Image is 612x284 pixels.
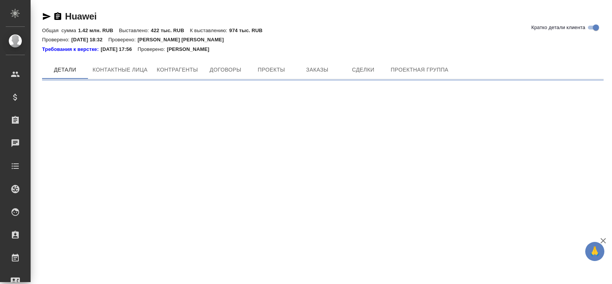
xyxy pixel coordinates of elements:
[42,37,72,42] p: Проверено:
[42,46,101,53] a: Требования к верстке:
[585,242,604,261] button: 🙏
[253,65,290,75] span: Проекты
[47,65,83,75] span: Детали
[167,46,215,53] p: [PERSON_NAME]
[151,28,190,33] p: 422 тыс. RUB
[65,11,97,21] a: Huawei
[53,12,62,21] button: Скопировать ссылку
[101,46,138,53] p: [DATE] 17:56
[93,65,148,75] span: Контактные лица
[588,243,601,260] span: 🙏
[138,46,167,53] p: Проверено:
[190,28,229,33] p: К выставлению:
[157,65,198,75] span: Контрагенты
[108,37,138,42] p: Проверено:
[207,65,244,75] span: Договоры
[391,65,448,75] span: Проектная группа
[78,28,119,33] p: 1.42 млн. RUB
[345,65,381,75] span: Сделки
[229,28,268,33] p: 974 тыс. RUB
[72,37,109,42] p: [DATE] 18:32
[42,12,51,21] button: Скопировать ссылку для ЯМессенджера
[531,24,585,31] span: Кратко детали клиента
[42,28,78,33] p: Общая сумма
[299,65,335,75] span: Заказы
[138,37,230,42] p: [PERSON_NAME] [PERSON_NAME]
[119,28,151,33] p: Выставлено:
[42,46,101,53] div: Нажми, чтобы открыть папку с инструкцией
